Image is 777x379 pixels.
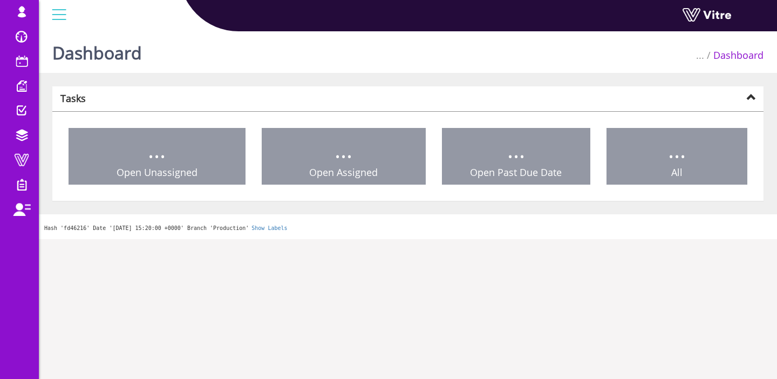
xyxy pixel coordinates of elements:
strong: Tasks [60,92,86,105]
a: ... All [606,128,748,185]
span: ... [507,134,525,165]
span: Hash 'fd46216' Date '[DATE] 15:20:00 +0000' Branch 'Production' [44,225,249,231]
a: ... Open Assigned [262,128,426,185]
li: Dashboard [704,49,764,63]
span: ... [668,134,686,165]
span: All [671,166,683,179]
span: Open Unassigned [117,166,197,179]
span: ... [148,134,166,165]
a: Show Labels [251,225,287,231]
span: Open Past Due Date [470,166,562,179]
span: ... [335,134,352,165]
a: ... Open Past Due Date [442,128,590,185]
span: Open Assigned [309,166,378,179]
a: ... Open Unassigned [69,128,246,185]
h1: Dashboard [52,27,142,73]
span: ... [696,49,704,62]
